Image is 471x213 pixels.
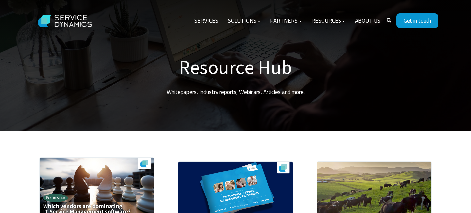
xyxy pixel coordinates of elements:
span: Whitepapers, Industry reports, Webinars, Articles and more. [167,88,305,96]
a: Services [189,13,223,29]
div: Navigation Menu [189,13,385,29]
a: About Us [350,13,385,29]
a: Solutions [223,13,265,29]
a: Get in touch [396,13,438,28]
a: Resources [306,13,350,29]
img: Service Dynamics Logo - White [33,8,98,34]
a: Partners [265,13,306,29]
h1: Resource Hub [144,55,327,79]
